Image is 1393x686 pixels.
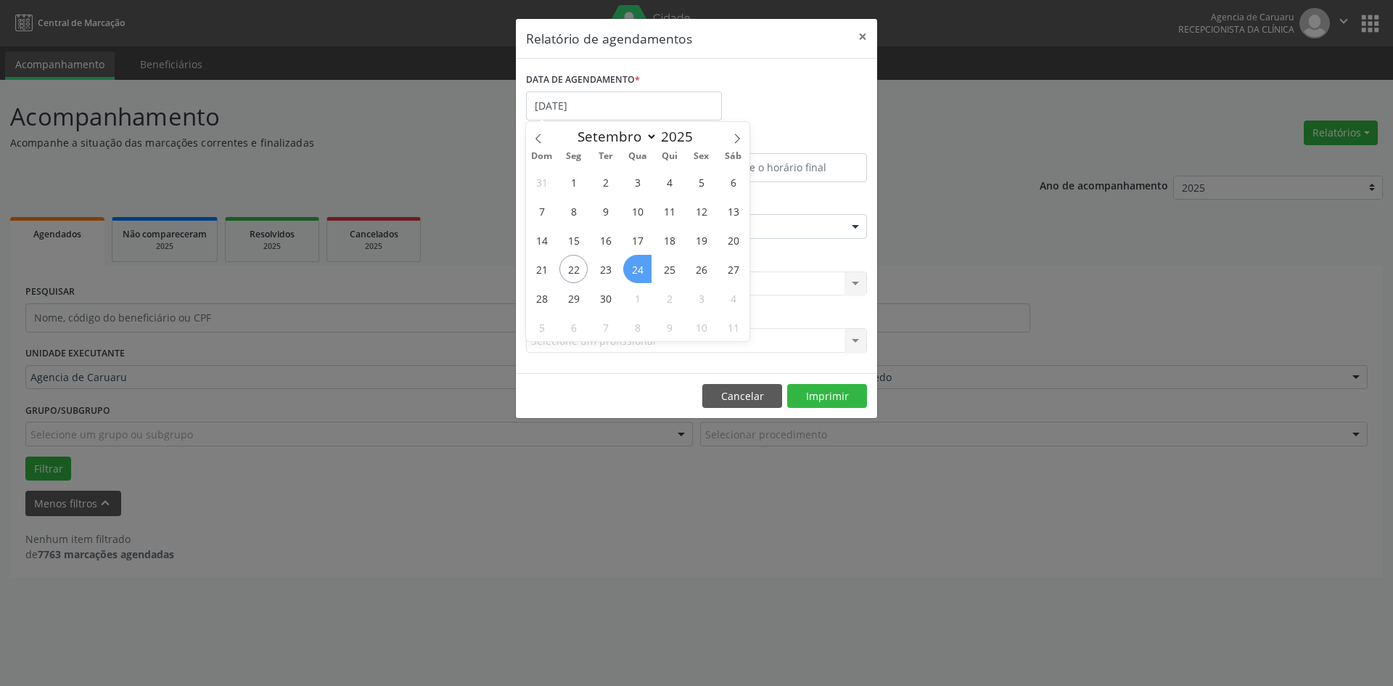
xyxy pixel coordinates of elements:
[623,197,652,225] span: Setembro 10, 2025
[655,313,683,341] span: Outubro 9, 2025
[590,152,622,161] span: Ter
[623,313,652,341] span: Outubro 8, 2025
[700,153,867,182] input: Selecione o horário final
[787,384,867,409] button: Imprimir
[623,284,652,312] span: Outubro 1, 2025
[527,313,556,341] span: Outubro 5, 2025
[591,197,620,225] span: Setembro 9, 2025
[623,168,652,196] span: Setembro 3, 2025
[657,127,705,146] input: Year
[559,168,588,196] span: Setembro 1, 2025
[591,284,620,312] span: Setembro 30, 2025
[687,284,715,312] span: Outubro 3, 2025
[526,29,692,48] h5: Relatório de agendamentos
[655,197,683,225] span: Setembro 11, 2025
[687,226,715,254] span: Setembro 19, 2025
[559,255,588,283] span: Setembro 22, 2025
[719,168,747,196] span: Setembro 6, 2025
[686,152,718,161] span: Sex
[848,19,877,54] button: Close
[687,255,715,283] span: Setembro 26, 2025
[558,152,590,161] span: Seg
[527,255,556,283] span: Setembro 21, 2025
[559,284,588,312] span: Setembro 29, 2025
[700,131,867,153] label: ATÉ
[623,226,652,254] span: Setembro 17, 2025
[687,197,715,225] span: Setembro 12, 2025
[687,168,715,196] span: Setembro 5, 2025
[654,152,686,161] span: Qui
[718,152,749,161] span: Sáb
[559,226,588,254] span: Setembro 15, 2025
[655,168,683,196] span: Setembro 4, 2025
[655,284,683,312] span: Outubro 2, 2025
[622,152,654,161] span: Qua
[526,69,640,91] label: DATA DE AGENDAMENTO
[591,226,620,254] span: Setembro 16, 2025
[719,255,747,283] span: Setembro 27, 2025
[655,226,683,254] span: Setembro 18, 2025
[559,197,588,225] span: Setembro 8, 2025
[623,255,652,283] span: Setembro 24, 2025
[655,255,683,283] span: Setembro 25, 2025
[527,197,556,225] span: Setembro 7, 2025
[527,168,556,196] span: Agosto 31, 2025
[719,197,747,225] span: Setembro 13, 2025
[687,313,715,341] span: Outubro 10, 2025
[591,168,620,196] span: Setembro 2, 2025
[570,126,657,147] select: Month
[526,152,558,161] span: Dom
[719,284,747,312] span: Outubro 4, 2025
[527,284,556,312] span: Setembro 28, 2025
[719,313,747,341] span: Outubro 11, 2025
[702,384,782,409] button: Cancelar
[591,313,620,341] span: Outubro 7, 2025
[527,226,556,254] span: Setembro 14, 2025
[591,255,620,283] span: Setembro 23, 2025
[559,313,588,341] span: Outubro 6, 2025
[719,226,747,254] span: Setembro 20, 2025
[526,91,722,121] input: Selecione uma data ou intervalo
